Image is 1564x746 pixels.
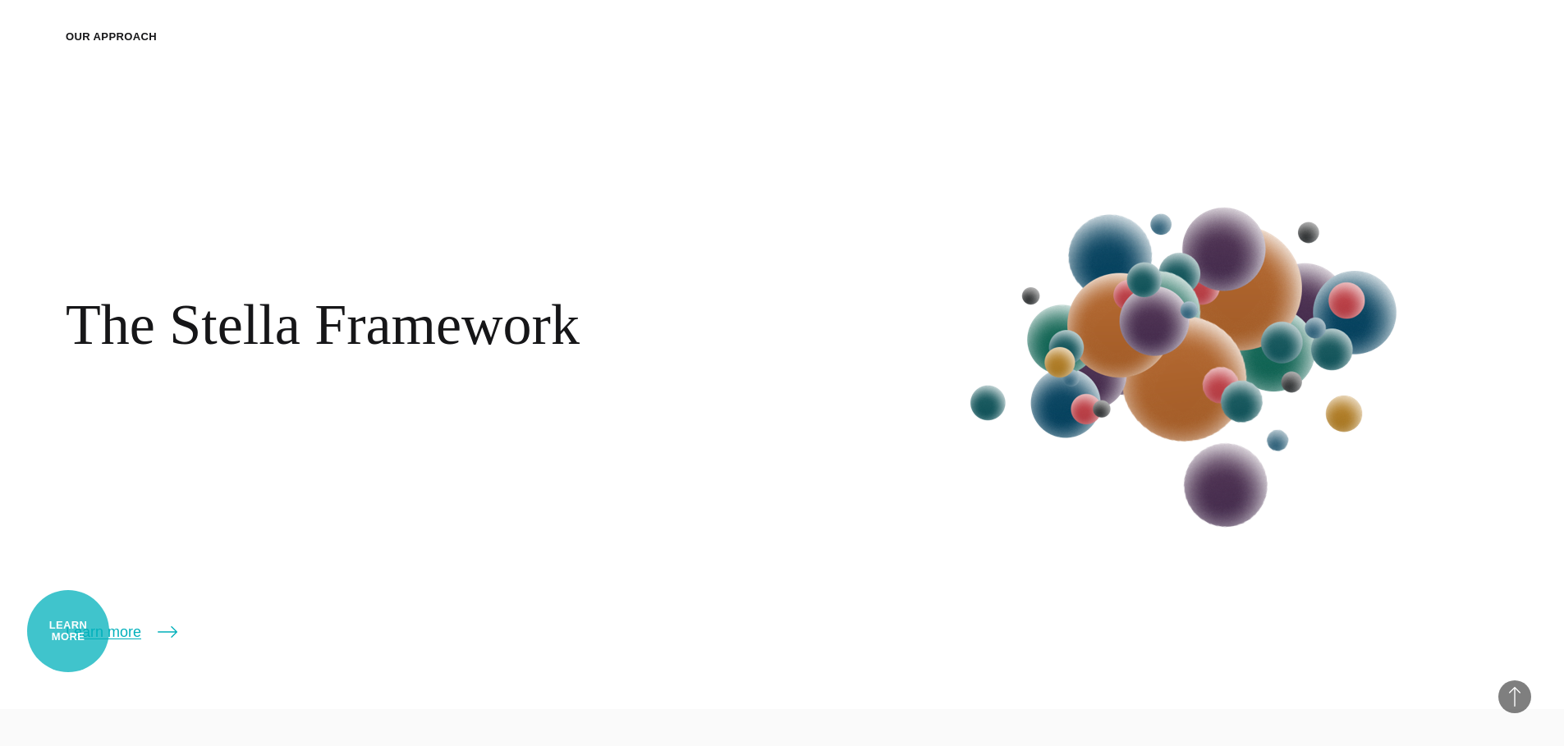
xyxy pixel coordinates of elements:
[66,291,580,359] h2: The Stella Framework
[1498,680,1531,713] button: Back to Top
[938,91,1447,625] img: D-ABout-Stella-Framework-620x650-1.png
[66,29,1498,45] div: Our Approach
[66,620,177,643] a: Learn more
